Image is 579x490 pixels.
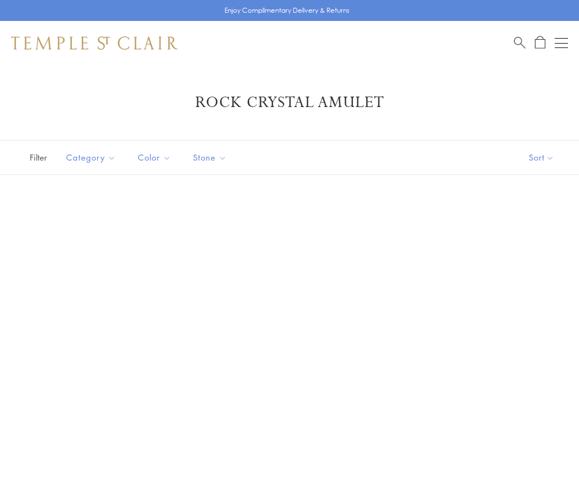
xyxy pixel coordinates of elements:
[187,151,235,164] span: Stone
[130,145,179,170] button: Color
[58,145,124,170] button: Category
[224,5,350,16] p: Enjoy Complimentary Delivery & Returns
[555,36,568,50] button: Open navigation
[11,36,178,50] img: Temple St. Clair
[504,141,579,174] button: Show sort by
[28,93,551,113] h1: Rock Crystal Amulet
[61,151,124,164] span: Category
[132,151,179,164] span: Color
[185,145,235,170] button: Stone
[535,36,545,50] a: Open Shopping Bag
[514,36,526,50] a: Search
